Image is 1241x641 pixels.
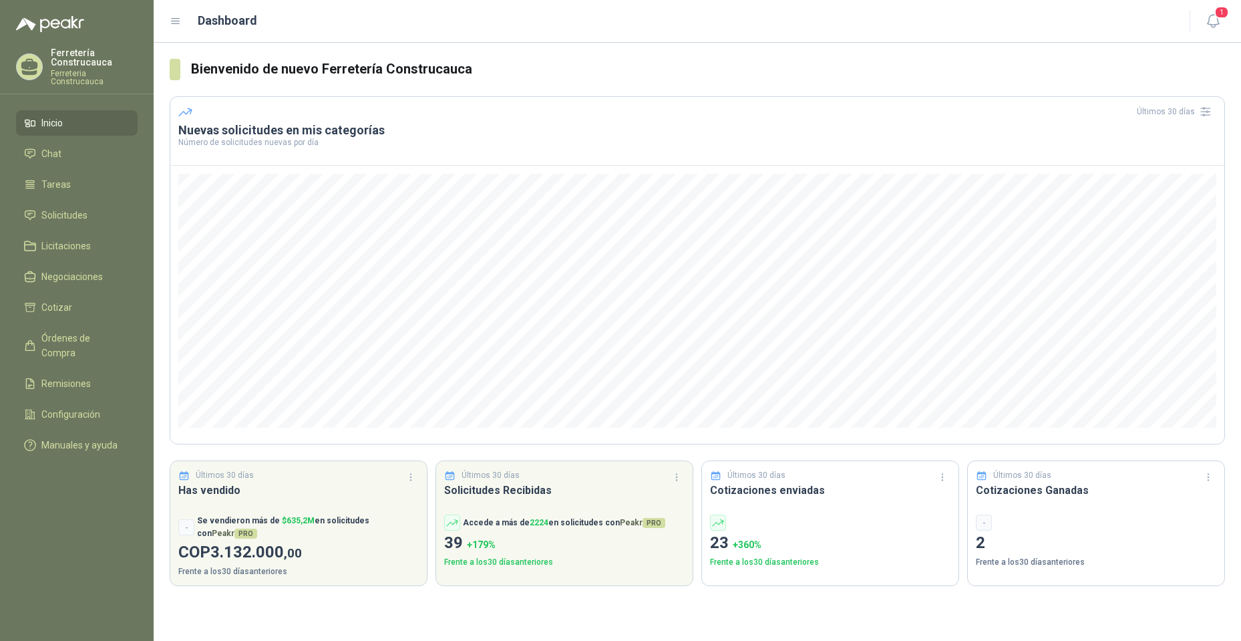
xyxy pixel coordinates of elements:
[196,469,254,482] p: Últimos 30 días
[16,371,138,396] a: Remisiones
[16,16,84,32] img: Logo peakr
[463,517,665,529] p: Accede a más de en solicitudes con
[727,469,785,482] p: Últimos 30 días
[41,239,91,253] span: Licitaciones
[16,172,138,197] a: Tareas
[234,529,257,539] span: PRO
[1137,101,1216,122] div: Últimos 30 días
[993,469,1051,482] p: Últimos 30 días
[41,407,100,422] span: Configuración
[16,295,138,320] a: Cotizar
[444,531,685,556] p: 39
[976,531,1216,556] p: 2
[51,70,138,86] p: Ferreteria Construcauca
[16,233,138,259] a: Licitaciones
[210,543,302,561] span: 3.132.000
[976,556,1216,569] p: Frente a los 30 días anteriores
[178,138,1216,146] p: Número de solicitudes nuevas por día
[41,376,91,391] span: Remisiones
[41,146,61,161] span: Chat
[178,482,419,499] h3: Has vendido
[16,141,138,166] a: Chat
[733,539,761,550] span: + 360 %
[282,516,315,525] span: $ 635,2M
[178,122,1216,138] h3: Nuevas solicitudes en mis categorías
[191,59,1225,80] h3: Bienvenido de nuevo Ferretería Construcauca
[643,518,665,528] span: PRO
[178,565,419,578] p: Frente a los 30 días anteriores
[530,518,548,527] span: 2224
[467,539,496,550] span: + 179 %
[710,531,950,556] p: 23
[620,518,665,527] span: Peakr
[41,208,87,223] span: Solicitudes
[16,110,138,136] a: Inicio
[444,482,685,499] h3: Solicitudes Recibidas
[16,264,138,289] a: Negociaciones
[41,300,72,315] span: Cotizar
[41,438,118,453] span: Manuales y ayuda
[41,116,63,130] span: Inicio
[976,515,992,531] div: -
[41,269,103,284] span: Negociaciones
[16,203,138,228] a: Solicitudes
[178,519,194,535] div: -
[1201,9,1225,33] button: 1
[212,529,257,538] span: Peakr
[284,545,302,561] span: ,00
[710,482,950,499] h3: Cotizaciones enviadas
[710,556,950,569] p: Frente a los 30 días anteriores
[51,48,138,67] p: Ferretería Construcauca
[16,432,138,458] a: Manuales y ayuda
[976,482,1216,499] h3: Cotizaciones Ganadas
[16,326,138,366] a: Órdenes de Compra
[41,331,125,360] span: Órdenes de Compra
[1214,6,1229,19] span: 1
[198,11,257,30] h1: Dashboard
[178,540,419,565] p: COP
[16,402,138,427] a: Configuración
[444,556,685,569] p: Frente a los 30 días anteriores
[197,515,419,540] p: Se vendieron más de en solicitudes con
[462,469,520,482] p: Últimos 30 días
[41,177,71,192] span: Tareas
